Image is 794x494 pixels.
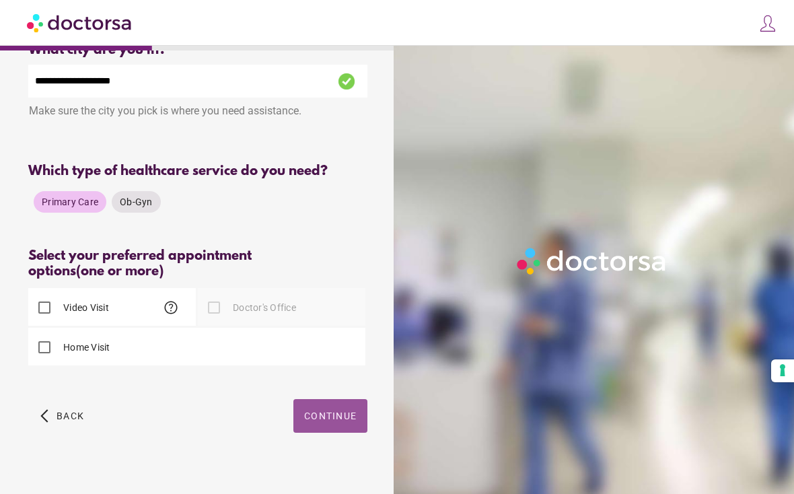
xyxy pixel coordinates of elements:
span: Ob-Gyn [120,197,153,207]
div: Make sure the city you pick is where you need assistance. [28,98,367,127]
img: Logo-Doctorsa-trans-White-partial-flat.png [513,244,672,279]
button: arrow_back_ios Back [35,399,89,433]
span: (one or more) [76,264,164,279]
div: Which type of healthcare service do you need? [28,164,367,179]
span: Back [57,411,84,421]
img: Doctorsa.com [27,7,133,38]
button: Continue [293,399,367,433]
span: Primary Care [42,197,98,207]
label: Home Visit [61,341,110,354]
button: Your consent preferences for tracking technologies [771,359,794,382]
label: Video Visit [61,301,109,314]
span: Continue [304,411,357,421]
img: icons8-customer-100.png [758,14,777,33]
label: Doctor's Office [230,301,296,314]
span: help [163,299,179,316]
div: Select your preferred appointment options [28,248,367,279]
